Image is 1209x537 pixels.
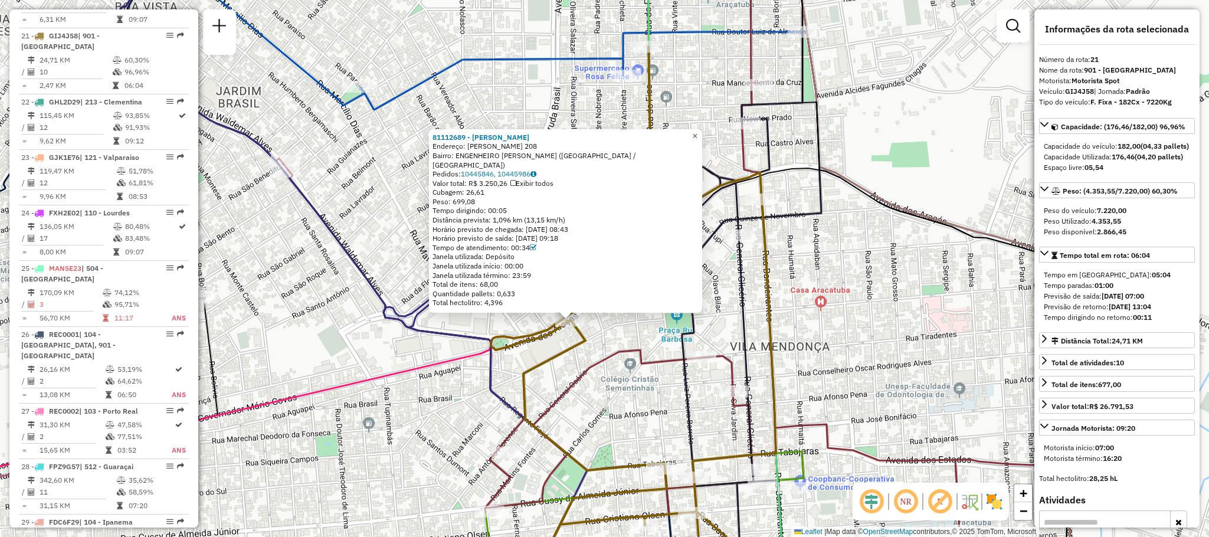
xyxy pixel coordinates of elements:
strong: (04,33 pallets) [1141,142,1189,150]
div: Tipo do veículo: [1039,97,1195,107]
strong: [DATE] 13:04 [1109,302,1151,311]
div: Endereço: [PERSON_NAME] 208 [433,142,699,151]
i: Distância Total [28,112,35,119]
div: Distância Total: [1051,336,1143,346]
td: 91,93% [124,122,178,133]
i: % de utilização do peso [106,421,114,428]
div: Tempo dirigindo no retorno: [1044,312,1190,323]
a: OpenStreetMap [863,528,913,536]
span: | 104 - Ipanema [79,518,133,526]
strong: R$ 26.791,53 [1089,402,1133,411]
td: = [21,80,27,91]
td: ANS [159,312,186,324]
a: Exibir filtros [1001,14,1025,38]
em: Rota exportada [177,407,184,414]
span: | 110 - Lourdes [80,208,130,217]
a: Zoom out [1014,502,1032,520]
i: Observações [530,171,536,178]
div: Total hectolitro: [1039,473,1195,484]
div: Jornada Motorista: 09:20 [1051,423,1135,434]
td: = [21,135,27,147]
td: 119,47 KM [39,165,116,177]
span: | [824,528,826,536]
em: Opções [166,518,173,525]
strong: 16:20 [1103,454,1122,463]
strong: 2.866,45 [1097,227,1126,236]
span: Cubagem: 26,61 [433,188,484,197]
td: 06:50 [117,389,171,401]
td: 96,96% [124,66,184,78]
td: 12 [39,177,116,189]
div: Jornada Motorista: 09:20 [1039,438,1195,469]
i: % de utilização da cubagem [106,378,114,385]
h4: Informações da rota selecionada [1039,24,1195,35]
em: Rota exportada [177,330,184,338]
td: / [21,233,27,244]
a: Total de atividades:10 [1039,354,1195,370]
a: 10445846, 10445986 [461,169,536,178]
i: % de utilização do peso [117,168,126,175]
span: FDC6F29 [49,518,79,526]
strong: 21 [1090,55,1099,64]
span: | 103 - Porto Real [79,407,138,415]
span: 27 - [21,407,138,415]
td: = [21,191,27,202]
td: 58,59% [128,486,184,498]
span: 26 - [21,330,116,360]
strong: 81112689 - [PERSON_NAME] [433,133,529,142]
a: Peso: (4.353,55/7.220,00) 60,30% [1039,182,1195,198]
td: 2,47 KM [39,80,112,91]
em: Opções [166,264,173,271]
span: × [692,131,697,141]
td: 9,96 KM [39,191,116,202]
span: GHL2D29 [49,97,80,106]
td: = [21,444,27,456]
i: Tempo total em rota [113,248,119,256]
i: Tempo total em rota [113,137,119,145]
em: Opções [166,407,173,414]
a: Tempo total em rota: 06:04 [1039,247,1195,263]
strong: 677,00 [1098,380,1121,389]
strong: 07:00 [1095,443,1114,452]
i: % de utilização da cubagem [113,124,122,131]
td: 06:04 [124,80,184,91]
td: 3 [39,299,102,310]
i: Total de Atividades [28,68,35,76]
em: Rota exportada [177,98,184,105]
span: Peso do veículo: [1044,206,1126,215]
span: | 121 - Valparaiso [80,153,139,162]
strong: 182,00 [1118,142,1141,150]
span: 23 - [21,153,139,162]
td: / [21,177,27,189]
a: Zoom in [1014,484,1032,502]
td: 03:52 [117,444,171,456]
td: 93,85% [124,110,178,122]
i: Rota otimizada [175,366,182,373]
span: | 901 - [GEOGRAPHIC_DATA] [21,31,100,51]
td: 2 [39,375,105,387]
td: / [21,299,27,310]
span: FPZ9G57 [49,462,80,471]
td: 115,45 KM [39,110,113,122]
strong: 4.353,55 [1092,217,1121,225]
i: Rota otimizada [179,112,186,119]
td: 26,16 KM [39,364,105,375]
i: Distância Total [28,57,35,64]
i: % de utilização da cubagem [117,179,126,186]
div: Peso disponível: [1044,227,1190,237]
div: Janela utilizada término: 23:59 [433,271,699,280]
i: % de utilização da cubagem [117,489,126,496]
div: Nome da rota: [1039,65,1195,76]
td: 15,65 KM [39,444,105,456]
a: Total de itens:677,00 [1039,376,1195,392]
td: = [21,14,27,25]
td: 13,08 KM [39,389,105,401]
td: / [21,66,27,78]
em: Rota exportada [177,32,184,39]
span: GJK1E76 [49,153,80,162]
i: Total de Atividades [28,235,35,242]
td: 31,15 KM [39,500,116,512]
div: Peso: (4.353,55/7.220,00) 60,30% [1039,201,1195,242]
i: Total de Atividades [28,301,35,308]
em: Opções [166,463,173,470]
